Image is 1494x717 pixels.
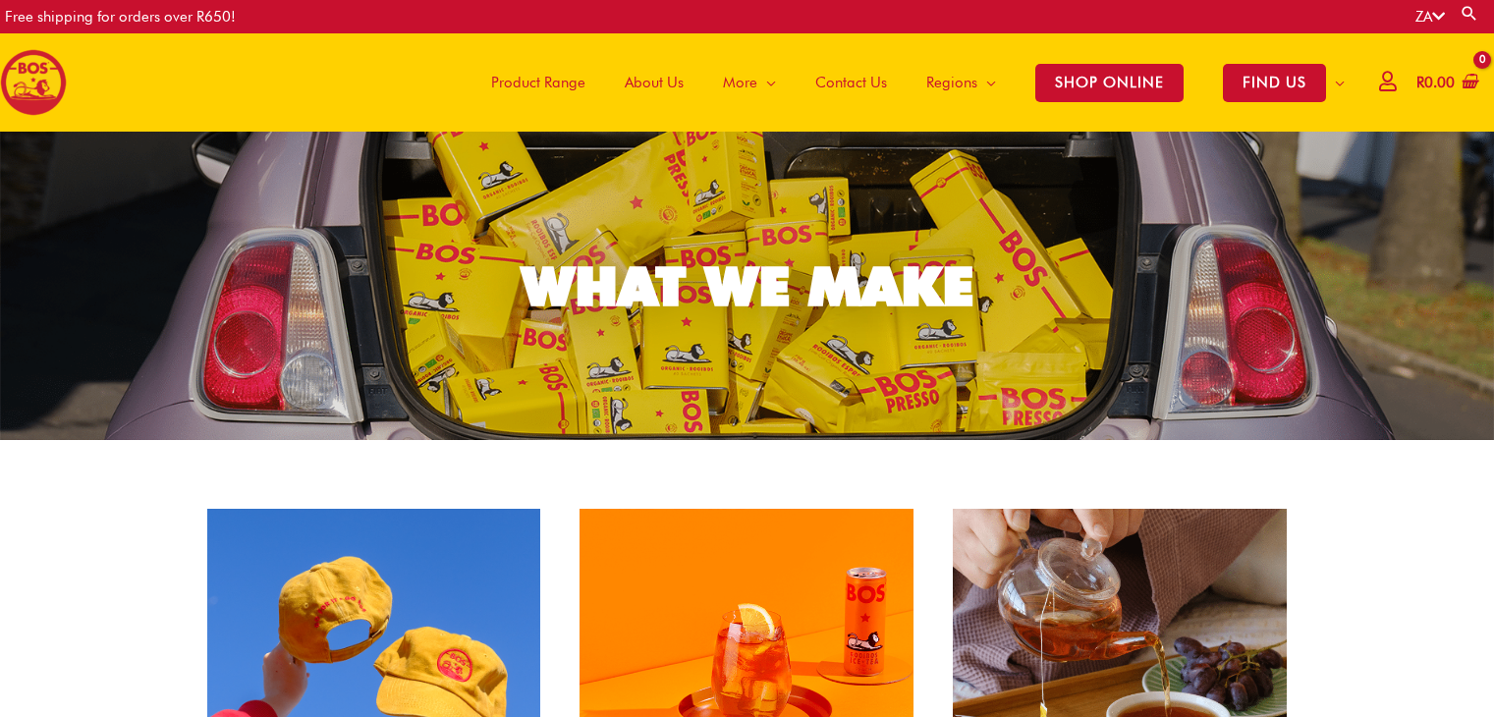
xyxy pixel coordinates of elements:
[625,53,684,112] span: About Us
[605,33,703,132] a: About Us
[1412,61,1479,105] a: View Shopping Cart, empty
[723,53,757,112] span: More
[703,33,796,132] a: More
[1035,64,1184,102] span: SHOP ONLINE
[1415,8,1445,26] a: ZA
[1460,4,1479,23] a: Search button
[491,53,585,112] span: Product Range
[457,33,1364,132] nav: Site Navigation
[796,33,907,132] a: Contact Us
[1223,64,1326,102] span: FIND US
[815,53,887,112] span: Contact Us
[907,33,1016,132] a: Regions
[1016,33,1203,132] a: SHOP ONLINE
[926,53,977,112] span: Regions
[1416,74,1455,91] bdi: 0.00
[1416,74,1424,91] span: R
[471,33,605,132] a: Product Range
[522,259,973,313] div: WHAT WE MAKE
